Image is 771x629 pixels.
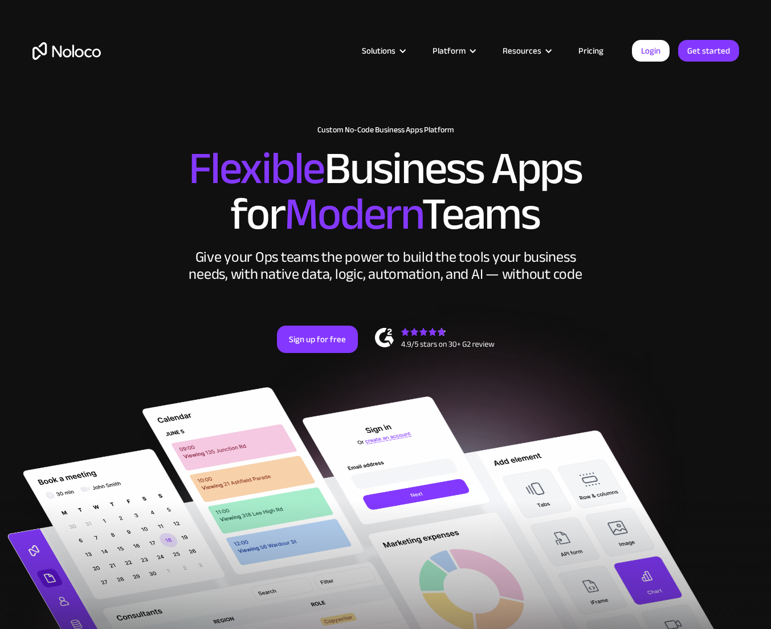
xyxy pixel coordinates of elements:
div: Platform [418,43,488,58]
h1: Custom No-Code Business Apps Platform [32,125,739,135]
div: Solutions [362,43,395,58]
div: Platform [433,43,466,58]
span: Flexible [189,126,324,211]
h2: Business Apps for Teams [32,146,739,237]
a: Login [632,40,670,62]
div: Resources [503,43,541,58]
a: Sign up for free [277,326,358,353]
span: Modern [284,172,422,257]
a: home [32,42,101,60]
a: Get started [678,40,739,62]
div: Solutions [348,43,418,58]
a: Pricing [564,43,618,58]
div: Give your Ops teams the power to build the tools your business needs, with native data, logic, au... [186,249,585,283]
div: Resources [488,43,564,58]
